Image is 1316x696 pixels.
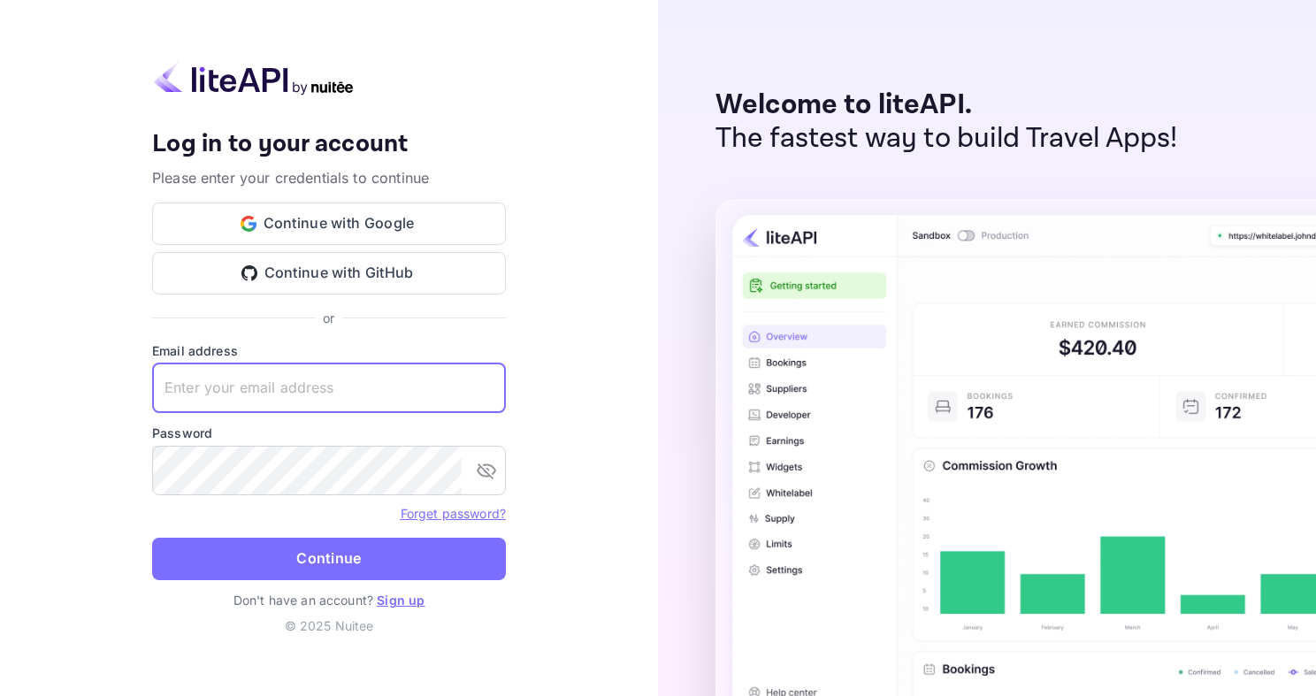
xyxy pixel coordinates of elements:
[152,61,356,96] img: liteapi
[152,203,506,245] button: Continue with Google
[152,129,506,160] h4: Log in to your account
[715,88,1178,122] p: Welcome to liteAPI.
[152,252,506,294] button: Continue with GitHub
[715,122,1178,156] p: The fastest way to build Travel Apps!
[152,363,506,413] input: Enter your email address
[152,424,506,442] label: Password
[377,593,425,608] a: Sign up
[401,506,506,521] a: Forget password?
[152,616,506,635] p: © 2025 Nuitee
[152,341,506,360] label: Email address
[152,538,506,580] button: Continue
[401,504,506,522] a: Forget password?
[469,453,504,488] button: toggle password visibility
[323,309,334,327] p: or
[152,591,506,609] p: Don't have an account?
[152,167,506,188] p: Please enter your credentials to continue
